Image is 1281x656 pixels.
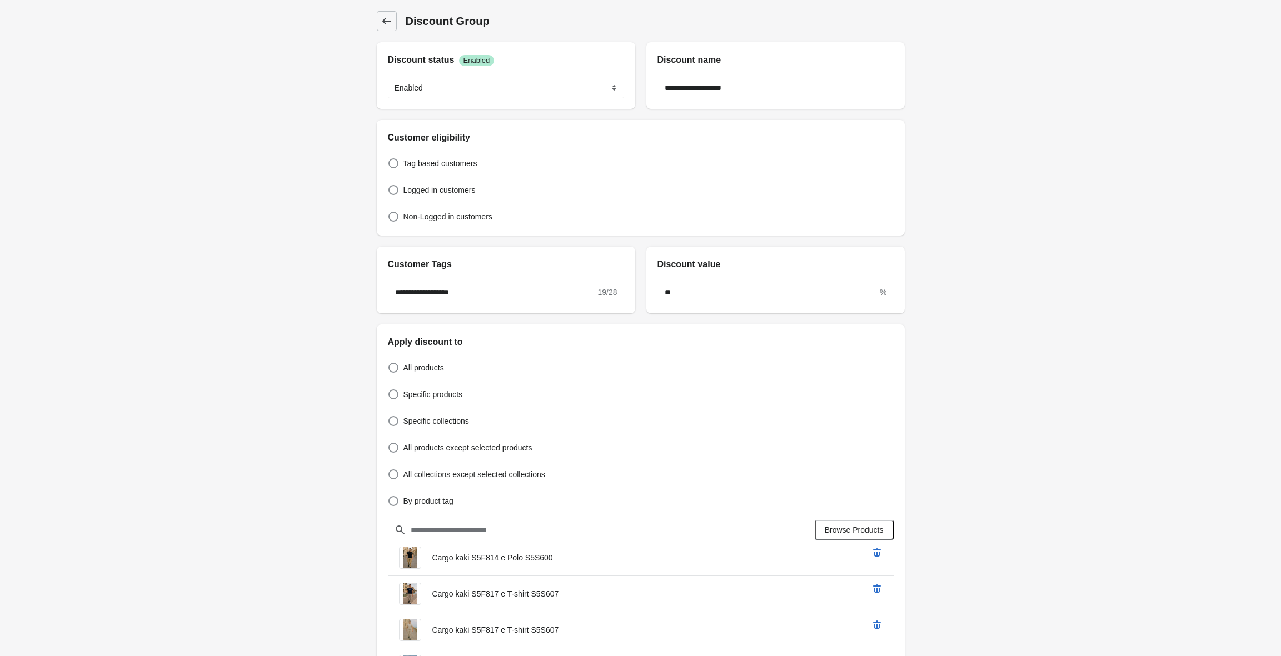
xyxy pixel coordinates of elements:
h2: Discount name [657,53,894,67]
span: Tag based customers [403,158,477,169]
h2: Discount value [657,258,894,271]
span: Specific collections [403,415,469,427]
button: Browse Products [815,520,894,540]
span: All collections except selected collections [403,469,545,480]
h1: Discount Group [406,13,905,29]
span: Cargo kaki S5F817 e T-shirt S5S607 [432,625,559,634]
h2: Discount status [388,53,455,67]
a: Discount Group [377,11,397,31]
span: By product tag [403,495,453,507]
button: remove Cargo kaki S5F814 e Polo S5S600’s product [867,543,887,563]
div: % [880,286,886,299]
span: Logged in customers [403,184,476,196]
span: All products [403,362,444,373]
img: Cargo kaki S5F814 e Polo S5S600 [403,547,417,568]
button: remove Cargo kaki S5F817 e T-shirt S5S607’s product [867,615,887,635]
span: Enabled [463,56,490,65]
span: Browse Products [825,525,884,534]
h2: Customer Tags [388,258,624,271]
img: Cargo kaki S5F817 e T-shirt S5S607 [403,619,417,640]
h2: Customer eligibility [388,131,894,144]
img: Cargo kaki S5F817 e T-shirt S5S607 [403,583,417,604]
span: Cargo kaki S5F814 e Polo S5S600 [432,553,553,562]
button: remove Cargo kaki S5F817 e T-shirt S5S607’s product [867,579,887,599]
span: Non-Logged in customers [403,211,492,222]
span: Specific products [403,389,463,400]
h2: Apply discount to [388,335,894,349]
span: All products except selected products [403,442,532,453]
span: Cargo kaki S5F817 e T-shirt S5S607 [432,589,559,598]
